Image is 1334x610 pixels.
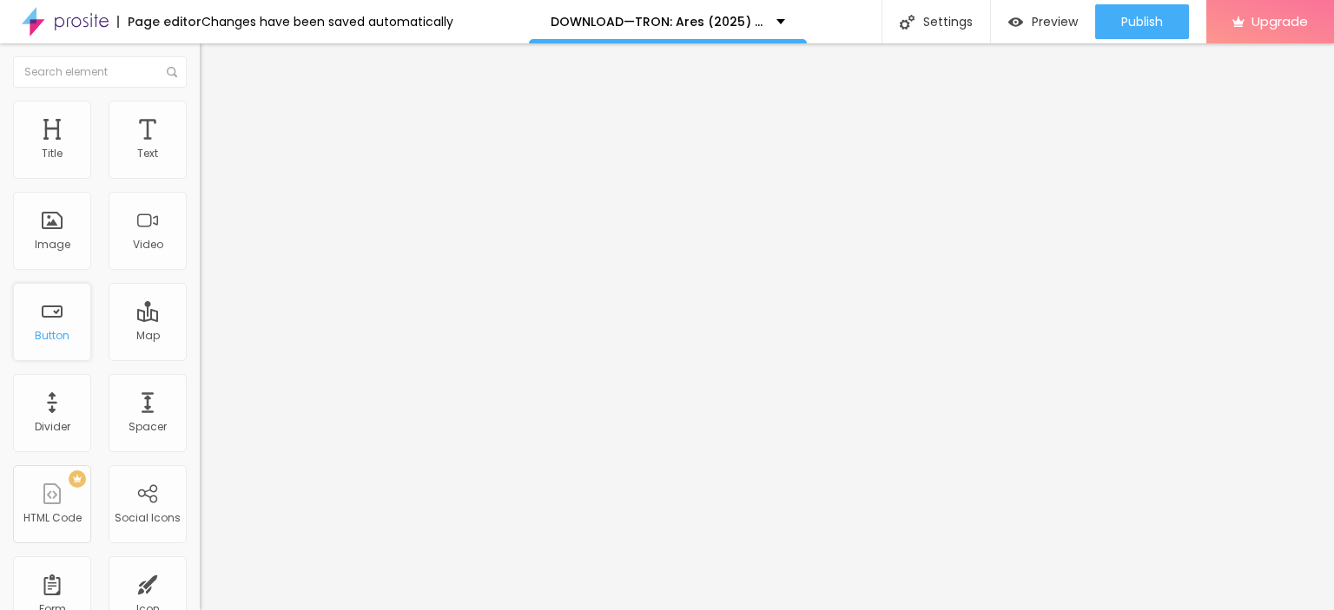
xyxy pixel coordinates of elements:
div: Title [42,148,63,160]
div: Image [35,239,70,251]
button: Preview [991,4,1095,39]
div: HTML Code [23,512,82,524]
img: Icone [167,67,177,77]
div: Spacer [129,421,167,433]
iframe: Editor [200,43,1334,610]
div: Page editor [117,16,201,28]
div: Changes have been saved automatically [201,16,453,28]
img: Icone [900,15,915,30]
span: Preview [1032,15,1078,29]
div: Map [136,330,160,342]
div: Divider [35,421,70,433]
div: Text [137,148,158,160]
img: view-1.svg [1008,15,1023,30]
input: Search element [13,56,187,88]
div: Social Icons [115,512,181,524]
button: Publish [1095,4,1189,39]
span: Upgrade [1251,14,1308,29]
div: Button [35,330,69,342]
span: Publish [1121,15,1163,29]
div: Video [133,239,163,251]
p: DOWNLOAD—TRON: Ares (2025) FullMovie Free 480p / 720p / 1080p – Tamilrockers [551,16,763,28]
